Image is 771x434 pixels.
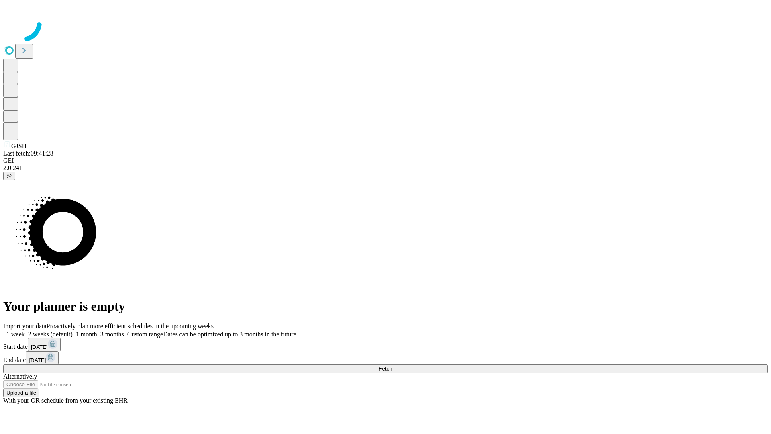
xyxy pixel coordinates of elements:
[28,338,61,351] button: [DATE]
[3,150,53,157] span: Last fetch: 09:41:28
[3,164,768,172] div: 2.0.241
[100,331,124,338] span: 3 months
[379,366,392,372] span: Fetch
[3,338,768,351] div: Start date
[26,351,59,364] button: [DATE]
[3,172,15,180] button: @
[28,331,73,338] span: 2 weeks (default)
[47,323,215,330] span: Proactively plan more efficient schedules in the upcoming weeks.
[3,389,39,397] button: Upload a file
[3,373,37,380] span: Alternatively
[3,351,768,364] div: End date
[6,331,25,338] span: 1 week
[3,364,768,373] button: Fetch
[3,323,47,330] span: Import your data
[127,331,163,338] span: Custom range
[163,331,298,338] span: Dates can be optimized up to 3 months in the future.
[76,331,97,338] span: 1 month
[3,157,768,164] div: GEI
[6,173,12,179] span: @
[3,299,768,314] h1: Your planner is empty
[29,357,46,363] span: [DATE]
[11,143,27,149] span: GJSH
[31,344,48,350] span: [DATE]
[3,397,128,404] span: With your OR schedule from your existing EHR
